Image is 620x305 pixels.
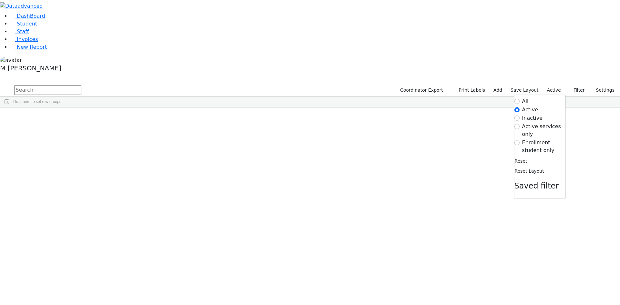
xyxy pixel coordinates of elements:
a: Student [10,21,37,27]
button: Reset Layout [514,166,544,176]
button: Filter [565,85,588,95]
a: Staff [10,28,29,35]
span: DashBoard [17,13,45,19]
input: Active services only [514,124,520,129]
label: Active [522,106,538,114]
button: Coordinator Export [396,85,446,95]
span: Invoices [17,36,38,42]
span: Drag here to set row groups [13,99,61,104]
label: Inactive [522,114,543,122]
label: Active services only [522,123,565,138]
input: Search [14,85,81,95]
input: Enrollment student only [514,140,520,145]
a: DashBoard [10,13,45,19]
button: Print Labels [451,85,488,95]
span: Student [17,21,37,27]
label: Active [544,85,564,95]
button: Reset [514,156,528,166]
button: Settings [588,85,617,95]
input: Active [514,107,520,112]
span: Saved filter [514,181,559,190]
div: Settings [514,95,566,199]
input: All [514,99,520,104]
a: Add [491,85,505,95]
a: New Report [10,44,47,50]
label: Enrollment student only [522,139,565,154]
a: Invoices [10,36,38,42]
label: All [522,97,529,105]
span: New Report [17,44,47,50]
input: Inactive [514,116,520,121]
span: Staff [17,28,29,35]
button: Save Layout [508,85,541,95]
